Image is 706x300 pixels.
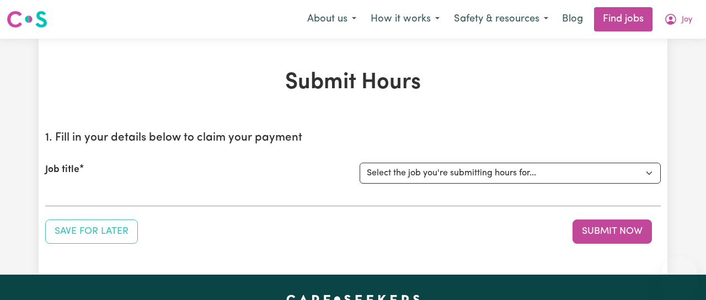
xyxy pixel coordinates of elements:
iframe: Button to launch messaging window [662,256,697,291]
img: Careseekers logo [7,9,47,29]
button: Safety & resources [447,8,555,31]
button: Submit your job report [573,219,652,244]
span: Joy [682,14,692,26]
button: Save your job report [45,219,138,244]
a: Find jobs [594,7,652,31]
label: Job title [45,163,79,177]
h2: 1. Fill in your details below to claim your payment [45,131,661,145]
button: How it works [363,8,447,31]
a: Careseekers logo [7,7,47,32]
button: About us [300,8,363,31]
button: My Account [657,8,699,31]
a: Blog [555,7,590,31]
h1: Submit Hours [45,69,661,96]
